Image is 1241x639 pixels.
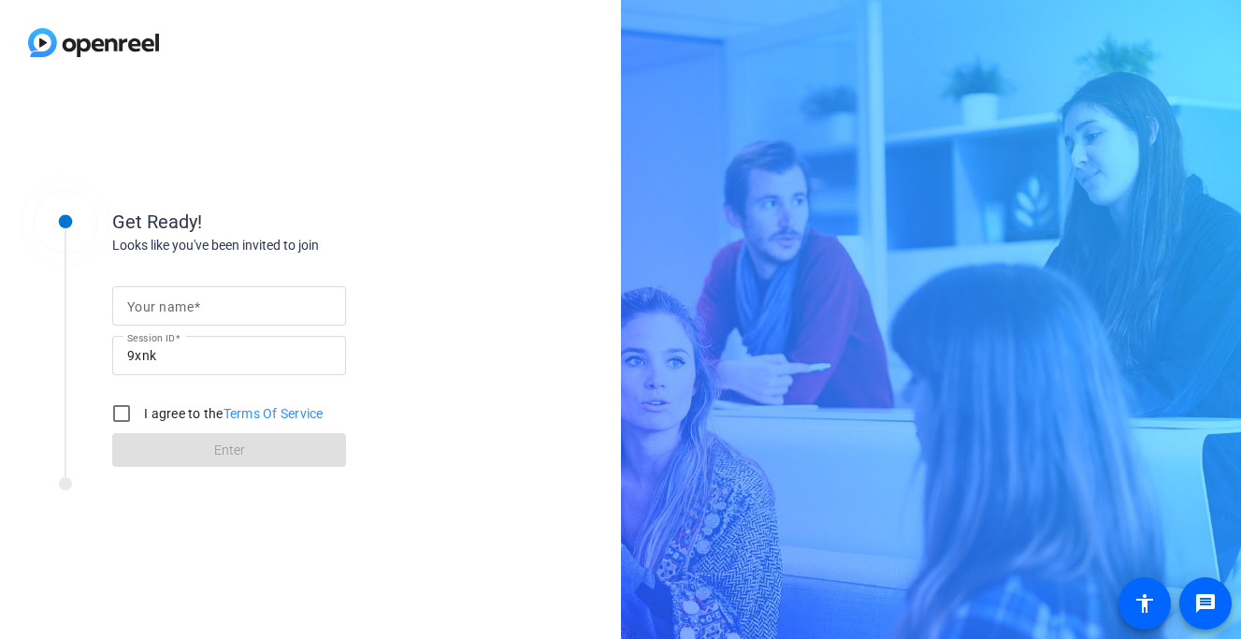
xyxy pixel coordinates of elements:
mat-label: Session ID [127,332,175,343]
div: Get Ready! [112,208,486,236]
mat-icon: accessibility [1133,592,1156,615]
mat-icon: message [1194,592,1217,615]
mat-label: Your name [127,299,194,314]
div: Looks like you've been invited to join [112,236,486,255]
a: Terms Of Service [224,406,324,421]
label: I agree to the [140,404,324,423]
